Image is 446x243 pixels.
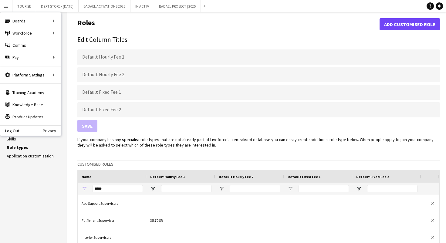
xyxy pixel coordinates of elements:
[43,128,61,133] a: Privacy
[219,174,253,179] span: Default Hourly Fee 2
[78,195,147,212] div: App Support Supervisors
[77,161,440,167] h3: Customised roles
[0,39,61,51] a: Comms
[299,185,349,192] input: Default Fixed Fee 1 Filter Input
[0,111,61,123] a: Product Updates
[79,0,130,12] button: BADAEL ACTIVATIONS 2025
[230,185,280,192] input: Default Hourly Fee 2 Filter Input
[0,99,61,111] a: Knowledge Base
[147,212,215,229] div: 35.70 SR
[0,27,61,39] div: Workforce
[367,185,417,192] input: Default Fixed Fee 2 Filter Input
[77,137,440,148] p: If your company has any specialist role types that are not already part of Liveforce's centralise...
[161,185,211,192] input: Default Hourly Fee 1 Filter Input
[77,35,440,45] h2: Edit Column Titles
[0,86,61,99] a: Training Academy
[82,174,91,179] span: Name
[78,212,147,229] div: Fulfilment Supervisor
[0,51,61,63] div: Pay
[130,0,154,12] button: IN ACT IV
[12,0,36,12] button: TOURISE
[7,145,28,150] a: Role types
[7,153,54,159] a: Application customisation
[0,69,61,81] div: Platform Settings
[219,186,224,191] button: Open Filter Menu
[150,174,185,179] span: Default Hourly Fee 1
[154,0,201,12] button: BADAEL PROJECT | 2025
[288,186,293,191] button: Open Filter Menu
[0,128,19,133] a: Log Out
[0,15,61,27] div: Boards
[82,186,87,191] button: Open Filter Menu
[7,136,16,142] a: Skills
[356,186,362,191] button: Open Filter Menu
[93,185,143,192] input: Name Filter Input
[356,174,389,179] span: Default Fixed Fee 2
[36,0,79,12] button: DZRT STORE - [DATE]
[288,174,320,179] span: Default Fixed Fee 1
[150,186,156,191] button: Open Filter Menu
[77,18,380,30] h1: Roles
[380,18,440,30] button: Add customised role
